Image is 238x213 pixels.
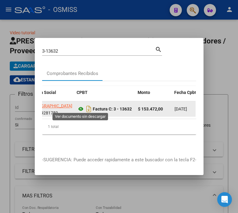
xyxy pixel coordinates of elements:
span: CPBT [77,90,88,95]
div: 1 total [42,119,196,134]
span: [GEOGRAPHIC_DATA] [31,103,72,108]
datatable-header-cell: CPBT [74,86,135,113]
strong: $ 153.472,00 [138,106,163,111]
span: [DATE] [175,106,187,111]
datatable-header-cell: Fecha Cpbt [172,86,199,113]
span: Razón Social [31,90,56,95]
div: 33999281759 [31,103,72,115]
i: Descargar documento [85,104,93,114]
div: Comprobantes Recibidos [47,70,98,77]
strong: Factura C: 3 - 13632 [93,106,132,111]
datatable-header-cell: Razón Social [28,86,74,113]
datatable-header-cell: Monto [135,86,172,113]
p: -SUGERENCIA: Puede acceder rapidamente a este buscador con la tecla F2- [42,156,196,163]
span: Fecha Cpbt [174,90,196,95]
mat-icon: search [155,45,162,53]
span: Monto [138,90,150,95]
div: Open Intercom Messenger [217,192,232,207]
